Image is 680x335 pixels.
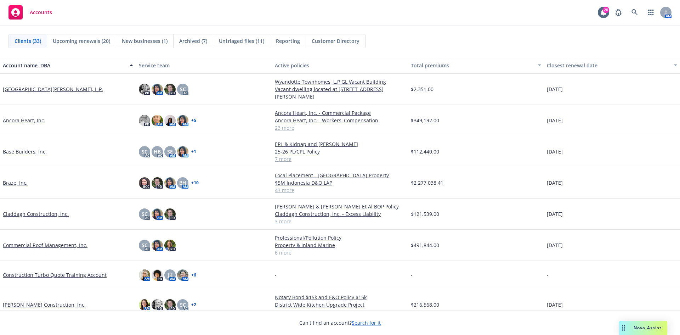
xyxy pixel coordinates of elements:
div: Account name, DBA [3,62,125,69]
span: [DATE] [547,117,563,124]
span: $491,844.00 [411,241,439,249]
a: Accounts [6,2,55,22]
div: Closest renewal date [547,62,669,69]
a: 3 more [275,218,405,225]
a: 25-26 PL/CPL Policy [275,148,405,155]
span: Customer Directory [312,37,359,45]
span: Clients (33) [15,37,41,45]
img: photo [152,299,163,311]
a: 13 more [275,308,405,316]
div: Active policies [275,62,405,69]
span: Reporting [276,37,300,45]
span: [DATE] [547,210,563,218]
button: Service team [136,57,272,74]
button: Nova Assist [619,321,667,335]
a: + 10 [191,181,199,185]
span: $2,277,038.41 [411,179,443,186]
span: SC [180,85,186,93]
a: 7 more [275,155,405,163]
span: [DATE] [547,301,563,308]
a: Ancora Heart, Inc. - Commercial Package [275,109,405,117]
a: Vacant dwelling located at [STREET_ADDRESS][PERSON_NAME] [275,85,405,100]
img: photo [164,115,176,126]
img: photo [164,208,176,220]
a: 6 more [275,249,405,256]
span: [DATE] [547,241,563,249]
img: photo [139,177,150,189]
span: $216,568.00 [411,301,439,308]
a: 23 more [275,124,405,132]
span: [DATE] [547,148,563,155]
span: $349,192.00 [411,117,439,124]
a: Ancora Heart, Inc. - Workers' Compensation [275,117,405,124]
a: Wyandotte Townhomes, L.P GL Vacant Building [275,78,405,85]
a: Search for it [352,319,381,326]
span: [DATE] [547,85,563,93]
img: photo [152,240,163,251]
span: - [547,271,549,279]
a: District Wide Kitchen Upgrade Project [275,301,405,308]
span: Can't find an account? [299,319,381,326]
span: Untriaged files (11) [219,37,264,45]
span: JK [168,271,172,279]
img: photo [177,269,188,281]
a: Commercial Roof Management, Inc. [3,241,87,249]
a: Base Builders, Inc. [3,148,47,155]
span: - [411,271,413,279]
span: Accounts [30,10,52,15]
a: [GEOGRAPHIC_DATA][PERSON_NAME], L.P. [3,85,103,93]
a: Claddagh Construction, Inc. - Excess Liability [275,210,405,218]
img: photo [177,115,188,126]
a: + 1 [191,150,196,154]
span: [DATE] [547,179,563,186]
button: Closest renewal date [544,57,680,74]
img: photo [164,84,176,95]
span: - [275,271,277,279]
span: New businesses (1) [122,37,168,45]
span: BH [179,179,186,186]
a: Construction Turbo Quote Training Account [3,271,107,279]
div: 20 [603,7,609,13]
a: Local Placement - [GEOGRAPHIC_DATA] Property [275,172,405,179]
a: + 6 [191,273,196,277]
img: photo [164,177,176,189]
button: Total premiums [408,57,544,74]
a: EPL & Kidnap and [PERSON_NAME] [275,140,405,148]
a: Ancora Heart, Inc. [3,117,45,124]
a: [PERSON_NAME] Construction, Inc. [3,301,86,308]
a: Switch app [644,5,658,19]
span: SC [142,241,148,249]
img: photo [152,84,163,95]
span: $2,351.00 [411,85,433,93]
span: SC [180,301,186,308]
img: photo [152,208,163,220]
a: Claddagh Construction, Inc. [3,210,69,218]
a: $5M Indonesia D&O LAP [275,179,405,186]
a: Report a Bug [611,5,625,19]
a: 43 more [275,186,405,194]
img: photo [152,177,163,189]
img: photo [164,299,176,311]
a: [PERSON_NAME] & [PERSON_NAME] Et Al BOP Policy [275,203,405,210]
img: photo [177,146,188,157]
a: Property & Inland Marine [275,241,405,249]
img: photo [152,115,163,126]
img: photo [152,269,163,281]
div: Total premiums [411,62,533,69]
span: HB [154,148,161,155]
a: Professional/Pollution Policy [275,234,405,241]
div: Service team [139,62,269,69]
a: + 5 [191,118,196,123]
img: photo [139,84,150,95]
img: photo [164,240,176,251]
span: Nova Assist [634,325,662,331]
span: $121,539.00 [411,210,439,218]
span: SC [142,148,148,155]
img: photo [139,269,150,281]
